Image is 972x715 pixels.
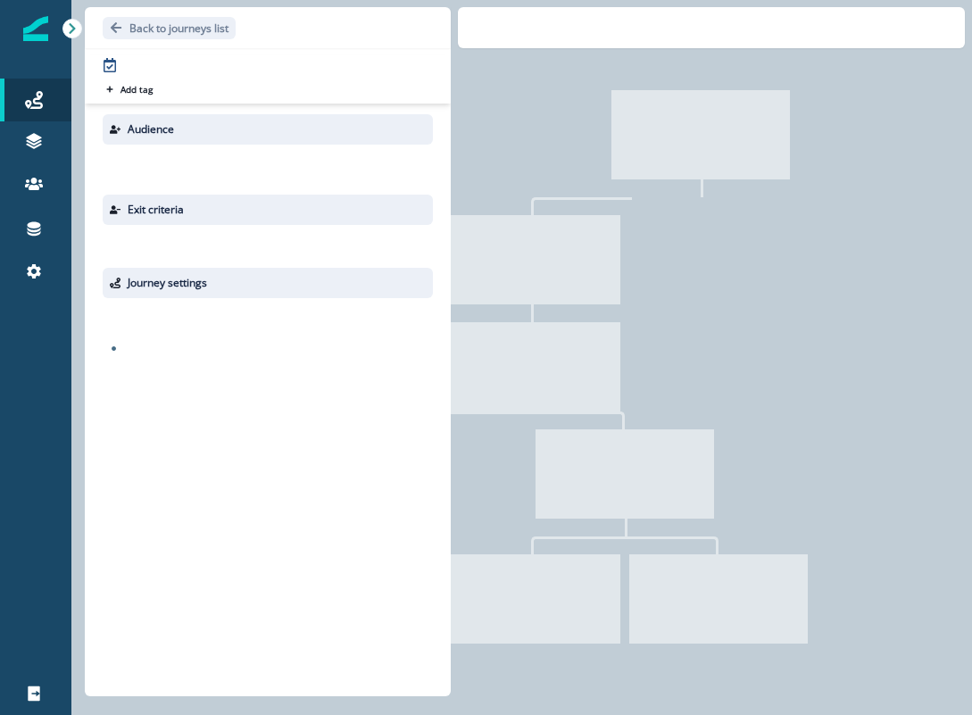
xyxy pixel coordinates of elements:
button: Go back [103,17,236,39]
img: Inflection [23,16,48,41]
p: Audience [128,121,174,137]
button: Add tag [103,82,156,96]
p: Journey settings [128,275,207,291]
p: Add tag [120,84,153,95]
p: Back to journeys list [129,21,228,36]
p: Exit criteria [128,202,184,218]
